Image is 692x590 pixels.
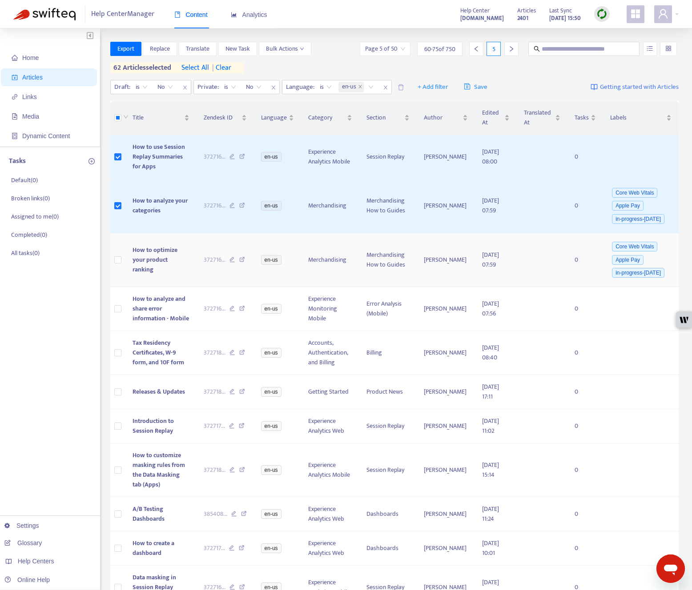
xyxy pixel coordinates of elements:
span: [DATE] 07:59 [482,195,499,215]
td: Merchandising How to Guides [359,179,417,233]
span: | [212,62,214,74]
td: Experience Analytics Web [301,531,359,566]
span: Replace [150,44,170,54]
p: Broken links ( 0 ) [11,194,50,203]
td: Experience Analytics Mobile [301,443,359,497]
span: 372716 ... [204,152,225,162]
td: Experience Analytics Web [301,497,359,531]
span: Analytics [231,11,267,18]
td: [PERSON_NAME] [417,331,475,375]
td: 0 [567,287,603,331]
span: Getting started with Articles [600,82,679,92]
span: [DATE] 07:59 [482,250,499,270]
span: Help Centers [18,558,54,565]
span: account-book [12,74,18,80]
td: 0 [567,179,603,233]
span: right [508,46,515,52]
td: Error Analysis (Mobile) [359,287,417,331]
span: [DATE] 08:00 [482,147,499,167]
td: [PERSON_NAME] [417,531,475,566]
span: Section [366,113,402,123]
p: Completed ( 0 ) [11,230,47,239]
span: Releases & Updates [133,387,185,397]
span: Apple Pay [612,201,644,211]
span: [DATE] 15:14 [482,460,499,480]
span: book [174,12,181,18]
th: Zendesk ID [197,101,254,135]
img: image-link [591,84,598,91]
td: 0 [567,497,603,531]
span: Tasks [575,113,589,123]
span: home [12,55,18,61]
td: Dashboards [359,497,417,531]
a: Online Help [4,576,50,583]
img: Swifteq [13,8,76,20]
span: en-us [338,82,364,92]
span: 385408 ... [204,509,227,519]
td: Getting Started [301,375,359,409]
span: en-us [261,201,282,211]
span: How to analyze and share error information - Mobile [133,294,189,323]
td: Experience Analytics Mobile [301,135,359,179]
span: Translate [186,44,209,54]
span: close [179,82,191,93]
td: Billing [359,331,417,375]
a: [DOMAIN_NAME] [460,13,504,23]
td: 0 [567,135,603,179]
th: Section [359,101,417,135]
span: close [358,84,362,90]
span: [DATE] 11:24 [482,504,499,524]
td: [PERSON_NAME] [417,375,475,409]
p: All tasks ( 0 ) [11,248,40,258]
th: Tasks [567,101,603,135]
span: Bulk Actions [266,44,304,54]
span: down [300,47,304,51]
span: Core Web Vitals [612,242,657,251]
span: No [157,80,173,94]
span: Draft : [111,80,132,94]
span: close [380,82,391,93]
span: en-us [261,255,282,265]
span: Title [133,113,182,123]
td: [PERSON_NAME] [417,497,475,531]
span: unordered-list [647,45,653,52]
button: Translate [179,42,217,56]
p: Default ( 0 ) [11,175,38,185]
a: Getting started with Articles [591,80,679,94]
span: [DATE] 10:01 [482,538,499,558]
span: A/B Testing Dashboards [133,504,165,524]
span: [DATE] 07:56 [482,299,499,319]
td: Merchandising [301,179,359,233]
td: Merchandising How to Guides [359,233,417,287]
button: unordered-list [643,42,657,56]
span: Save [464,82,487,92]
p: Tasks [9,156,26,167]
strong: 2401 [517,13,528,23]
span: Content [174,11,208,18]
span: is [136,80,148,94]
td: [PERSON_NAME] [417,179,475,233]
span: link [12,94,18,100]
span: No [246,80,262,94]
span: Category [308,113,345,123]
td: 0 [567,331,603,375]
span: Private : [194,80,220,94]
span: en-us [342,82,356,92]
td: Accounts, Authentication, and Billing [301,331,359,375]
td: Session Replay [359,443,417,497]
span: is [224,80,236,94]
span: 372717 ... [204,543,225,553]
span: en-us [261,543,282,553]
iframe: Button to launch messaging window [656,554,685,583]
span: Articles [517,6,536,16]
span: Language [261,113,287,123]
span: save [464,83,471,90]
th: Language [254,101,301,135]
span: Labels [610,113,664,123]
span: en-us [261,421,282,431]
span: file-image [12,113,18,120]
span: Introduction to Session Replay [133,416,174,436]
span: 372716 ... [204,255,225,265]
span: Last Sync [549,6,572,16]
span: en-us [261,465,282,475]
